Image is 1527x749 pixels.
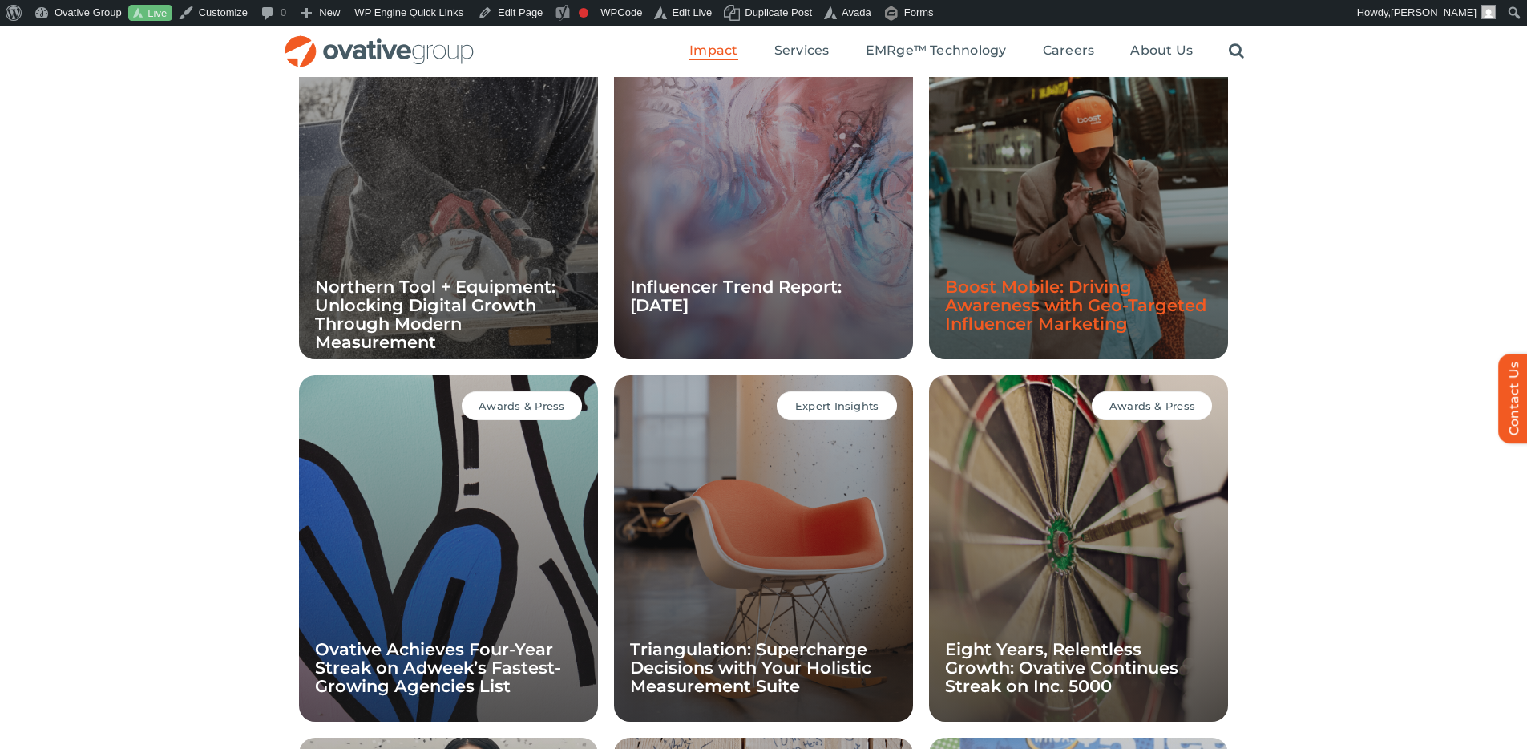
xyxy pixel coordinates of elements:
[689,43,737,60] a: Impact
[1229,43,1244,60] a: Search
[1130,43,1193,59] span: About Us
[689,43,737,59] span: Impact
[945,277,1206,334] a: Boost Mobile: Driving Awareness with Geo-Targeted Influencer Marketing
[866,43,1007,59] span: EMRge™ Technology
[283,34,475,49] a: OG_Full_horizontal_RGB
[630,639,871,696] a: Triangulation: Supercharge Decisions with Your Holistic Measurement Suite
[630,277,842,315] a: Influencer Trend Report: [DATE]
[315,277,555,352] a: Northern Tool + Equipment: Unlocking Digital Growth Through Modern Measurement
[774,43,830,59] span: Services
[689,26,1244,77] nav: Menu
[315,639,561,696] a: Ovative Achieves Four-Year Streak on Adweek’s Fastest-Growing Agencies List
[1130,43,1193,60] a: About Us
[128,5,172,22] a: Live
[866,43,1007,60] a: EMRge™ Technology
[774,43,830,60] a: Services
[1043,43,1095,59] span: Careers
[945,639,1178,696] a: Eight Years, Relentless Growth: Ovative Continues Streak on Inc. 5000
[579,8,588,18] div: Focus keyphrase not set
[1391,6,1477,18] span: [PERSON_NAME]
[1043,43,1095,60] a: Careers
